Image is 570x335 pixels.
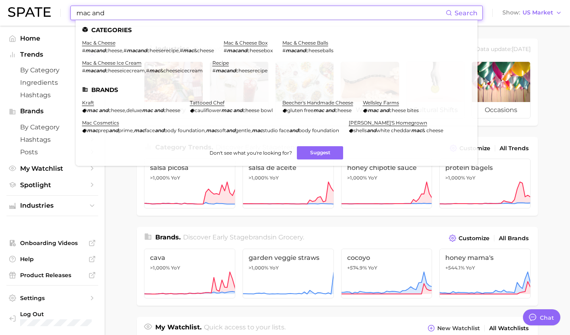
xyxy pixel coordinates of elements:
[6,179,98,191] a: Spotlight
[368,175,377,181] span: YoY
[221,107,232,113] em: mac
[6,308,98,329] a: Log out. Currently logged in with e-mail nuria@godwinretailgroup.com.
[6,32,98,45] a: Home
[194,47,214,53] span: &cheese
[287,107,313,113] span: gluten free
[471,61,531,118] a: occasions
[247,47,273,53] span: cheesebox
[6,269,98,281] a: Product Releases
[123,47,127,53] span: #
[523,10,553,15] span: US Market
[216,67,236,74] em: macand
[150,164,229,172] span: salsa picosa
[20,51,84,58] span: Trends
[341,159,432,208] a: honey chipotle sauce>1,000% YoY
[20,255,84,263] span: Help
[20,202,84,209] span: Industries
[445,175,465,181] span: >1,000%
[82,47,214,53] div: , ,
[85,67,105,74] em: macand
[6,146,98,158] a: Posts
[363,100,399,106] a: wellsley farms
[183,233,304,241] span: Discover Early Stage brands in .
[6,89,98,101] a: Hashtags
[217,127,226,133] span: soft
[282,47,286,53] span: #
[325,107,335,113] em: and
[82,60,142,66] a: mac & cheese ice cream
[180,47,183,53] span: #
[171,175,180,181] span: YoY
[154,107,163,113] em: and
[149,67,160,74] em: mac
[447,233,492,244] button: Customize
[263,127,289,133] span: studio face
[164,127,205,133] span: body foundation
[155,127,164,133] em: and
[108,107,125,113] span: cheese
[252,127,263,133] em: mac
[6,133,98,146] a: Hashtags
[150,265,170,271] span: >1,000%
[134,127,145,133] em: mac
[145,127,155,133] span: face
[243,159,334,208] a: salsa de aceite>1,000% YoY
[190,100,224,106] a: tattooed chef
[368,265,377,271] span: YoY
[20,310,107,318] span: Log Out
[6,121,98,133] a: by Category
[226,127,235,133] em: and
[347,164,426,172] span: honey chipotle sauce
[126,107,142,113] span: deluxe
[127,47,147,53] em: macand
[235,127,251,133] span: gentle
[212,67,216,74] span: #
[206,127,217,133] em: mac
[445,265,465,271] span: +544.1%
[233,107,243,113] em: and
[82,27,471,33] li: Categories
[475,44,531,55] div: Data update: [DATE]
[20,136,84,143] span: Hashtags
[118,127,133,133] span: prime
[87,107,98,113] em: mac
[20,79,84,86] span: Ingredients
[163,107,180,113] span: cheese
[278,233,303,241] span: grocery
[105,47,122,53] span: cheese
[487,323,531,334] a: All Watchlists
[437,325,480,332] span: New Watchlist
[422,127,443,133] span: & cheese
[347,254,426,261] span: cocoyo
[354,127,367,133] span: shells
[282,40,328,46] a: mac & cheese balls
[445,164,525,172] span: protein bagels
[289,127,298,133] em: and
[144,249,235,298] a: cava>1,000% YoY
[6,162,98,175] a: My Watchlist
[497,233,531,244] a: All Brands
[6,237,98,249] a: Onboarding Videos
[155,323,202,334] h1: My Watchlist.
[195,107,221,113] span: cauliflower
[347,265,367,271] span: +574.9%
[498,143,531,154] a: All Trends
[270,175,279,181] span: YoY
[466,175,475,181] span: YoY
[445,254,525,261] span: honey mama's
[204,323,286,334] h2: Quick access to your lists.
[224,40,268,46] a: mac & cheese box
[146,67,149,74] span: #
[227,47,247,53] em: macand
[426,323,482,334] button: New Watchlist
[6,105,98,117] button: Brands
[82,120,119,126] a: mac cosmetics
[389,107,419,113] span: cheese bites
[380,107,389,113] em: and
[85,47,105,53] em: macand
[20,66,84,74] span: by Category
[82,127,339,133] div: , , ,
[20,35,84,42] span: Home
[20,181,84,189] span: Spotlight
[87,127,98,133] em: mac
